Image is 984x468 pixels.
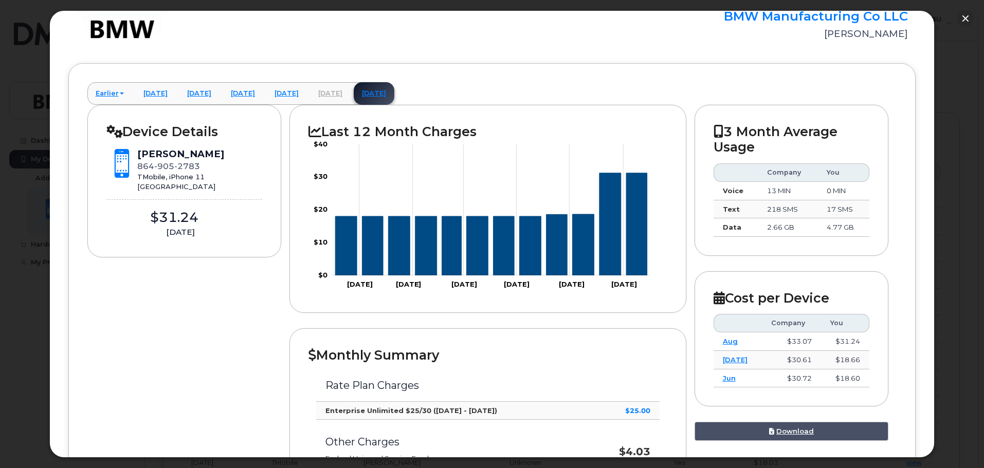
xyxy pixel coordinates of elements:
strong: Text [723,205,740,213]
tspan: [DATE] [504,280,530,288]
h3: Rate Plan Charges [325,380,650,391]
tspan: $0 [318,271,327,279]
span: 864 [137,161,200,171]
tspan: [DATE] [347,280,373,288]
g: Chart [314,140,650,288]
strong: Enterprise Unlimited $25/30 ([DATE] - [DATE]) [325,406,497,415]
strong: Voice [723,186,743,195]
div: [DATE] [106,227,254,238]
h3: Other Charges [325,436,579,447]
tspan: $30 [314,173,327,181]
td: $30.61 [762,351,821,369]
td: 17 SMS [817,200,869,219]
tspan: [DATE] [611,280,637,288]
a: [DATE] [723,355,748,364]
tspan: [DATE] [452,280,478,288]
h2: Cost per Device [714,290,870,306]
div: $31.24 [106,208,242,227]
tspan: [DATE] [559,280,585,288]
th: Company [762,314,821,332]
strong: $4.03 [619,445,650,458]
li: Federal Universal Service Fund [325,454,579,463]
th: Company [758,163,817,182]
tspan: $20 [314,205,327,214]
td: $33.07 [762,332,821,351]
td: $18.66 [821,351,869,369]
div: TMobile, iPhone 11 [GEOGRAPHIC_DATA] [137,172,224,191]
iframe: Messenger Launcher [939,423,976,460]
td: $30.72 [762,369,821,388]
a: Download [695,422,889,441]
tspan: $10 [314,238,327,246]
a: Jun [723,374,736,382]
td: 218 SMS [758,200,817,219]
g: Series [335,173,647,275]
h2: Monthly Summary [308,347,667,363]
th: You [821,314,869,332]
th: You [817,163,869,182]
td: 2.66 GB [758,218,817,237]
span: 2783 [174,161,200,171]
td: 13 MIN [758,182,817,200]
strong: $25.00 [625,406,650,415]
td: 4.77 GB [817,218,869,237]
td: 0 MIN [817,182,869,200]
strong: Data [723,223,741,231]
td: $18.60 [821,369,869,388]
tspan: [DATE] [396,280,422,288]
a: Aug [723,337,738,345]
td: $31.24 [821,332,869,351]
